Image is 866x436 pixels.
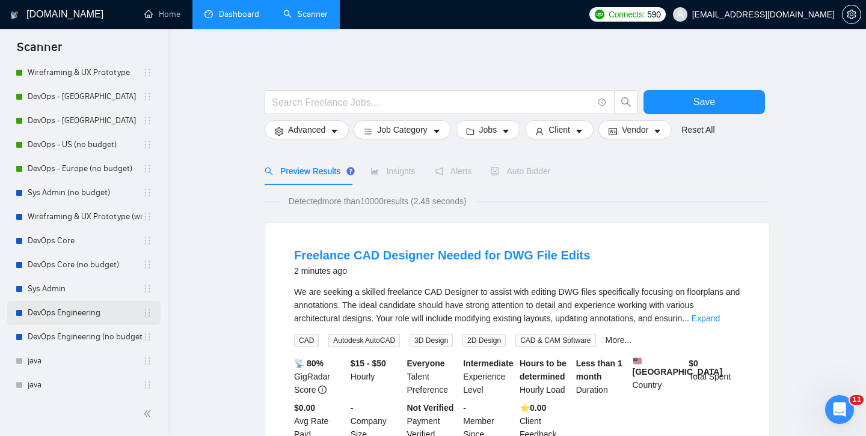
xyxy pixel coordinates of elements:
li: DevOps - Europe [7,109,161,133]
span: double-left [143,408,155,420]
span: Autodesk AutoCAD [328,334,400,347]
button: search [614,90,638,114]
span: holder [143,140,152,150]
b: Everyone [407,359,445,368]
span: 590 [647,8,660,21]
div: Country [630,357,687,396]
a: java [28,349,143,373]
img: 🇺🇸 [633,357,642,365]
span: info-circle [598,98,606,106]
span: holder [143,356,152,366]
li: Wireframing & UX Prototype (without budget) [7,205,161,229]
span: holder [143,236,152,246]
a: Wireframing & UX Prototype [28,61,143,85]
li: DevOps Engineering (no budget) [7,325,161,349]
b: $ 0 [689,359,698,368]
a: Reset All [681,123,714,136]
b: Hours to be determined [520,359,567,381]
img: upwork-logo.png [595,10,604,19]
span: Jobs [479,123,497,136]
div: Talent Preference [405,357,461,396]
div: 2 minutes ago [294,264,590,278]
span: Save [693,94,715,109]
span: info-circle [318,386,327,394]
span: holder [143,68,152,77]
li: DevOps Core [7,229,161,253]
span: ... [682,313,689,323]
a: DevOps Engineering (no budget) [28,325,143,349]
button: userClientcaret-down [525,120,594,139]
span: holder [143,164,152,174]
span: holder [143,212,152,222]
a: Sys Admin [28,277,143,301]
a: DevOps - [GEOGRAPHIC_DATA] [28,85,143,109]
li: DevOps Engineering [7,301,161,325]
b: Intermediate [463,359,513,368]
span: user [535,127,544,136]
span: bars [364,127,372,136]
li: DevOps Core (no budget) [7,253,161,277]
span: Alerts [435,166,472,176]
span: setting [275,127,283,136]
button: Save [643,90,765,114]
a: More... [606,335,632,345]
span: Vendor [622,123,648,136]
span: CAD & CAM Software [515,334,595,347]
span: holder [143,188,152,198]
a: DevOps Engineering [28,301,143,325]
span: setting [843,10,861,19]
a: Expand [692,313,720,323]
span: holder [143,332,152,342]
span: 2D Design [462,334,506,347]
div: Experience Level [461,357,517,396]
b: $15 - $50 [351,359,386,368]
div: We are seeking a skilled freelance CAD Designer to assist with editing DWG files specifically foc... [294,285,740,325]
a: homeHome [144,9,180,19]
span: CAD [294,334,319,347]
a: DevOps - US (no budget) [28,133,143,157]
b: [GEOGRAPHIC_DATA] [633,357,723,377]
button: barsJob Categorycaret-down [354,120,450,139]
a: java [28,373,143,397]
div: Hourly Load [517,357,574,396]
b: Less than 1 month [576,359,622,381]
b: $0.00 [294,403,315,413]
li: DevOps - US (no budget) [7,133,161,157]
span: We are seeking a skilled freelance CAD Designer to assist with editing DWG files specifically foc... [294,287,740,323]
a: Wireframing & UX Prototype (without budget) [28,205,143,229]
span: holder [143,92,152,101]
span: user [676,10,684,19]
a: DevOps - [GEOGRAPHIC_DATA] [28,109,143,133]
a: Freelance CAD Designer Needed for DWG File Edits [294,249,590,262]
span: 11 [850,395,864,405]
b: ⭐️ 0.00 [520,403,546,413]
span: Connects: [609,8,645,21]
li: Wireframing & UX Prototype [7,61,161,85]
a: setting [842,10,861,19]
a: searchScanner [283,9,328,19]
span: Auto Bidder [491,166,550,176]
li: Sys Admin [7,277,161,301]
div: Duration [574,357,630,396]
span: folder [466,127,474,136]
b: 📡 80% [294,359,324,368]
span: Advanced [288,123,325,136]
li: DevOps - US [7,85,161,109]
span: Insights [370,166,415,176]
li: Sys Admin (no budget) [7,181,161,205]
a: dashboardDashboard [204,9,259,19]
img: logo [10,5,19,25]
span: caret-down [432,127,441,136]
li: DevOps - Europe (no budget) [7,157,161,181]
div: Hourly [348,357,405,396]
a: Sys Admin (no budget) [28,181,143,205]
span: 3D Design [410,334,453,347]
button: setting [842,5,861,24]
span: holder [143,380,152,390]
div: GigRadar Score [292,357,348,396]
span: holder [143,116,152,126]
span: holder [143,260,152,270]
span: caret-down [575,127,583,136]
li: java [7,373,161,397]
iframe: Intercom live chat [825,395,854,424]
